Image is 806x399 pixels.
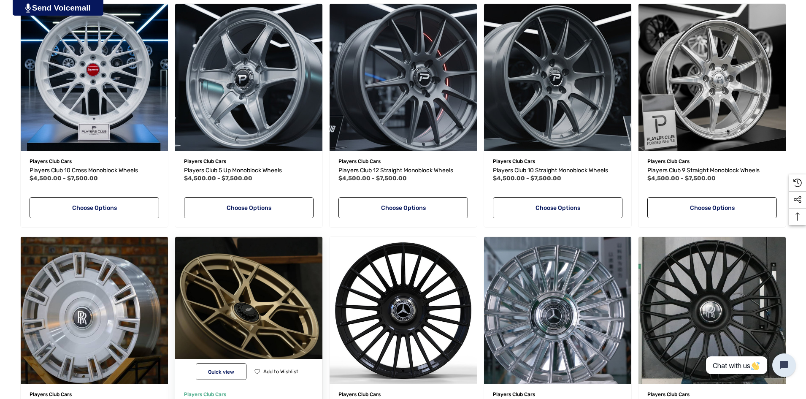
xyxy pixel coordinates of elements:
span: $4,500.00 - $7,500.00 [493,175,561,182]
svg: Recently Viewed [793,179,802,187]
span: Players Club 10 Cross Monoblock Wheels [30,167,138,174]
a: Players Club 9 Straight Monoblock Wheels,Price range from $4,500.00 to $7,500.00 [647,166,777,176]
img: Players Club 9 Straight Monoblock Wheels [638,4,786,151]
a: Choose Options [30,197,159,218]
span: $4,500.00 - $7,500.00 [647,175,716,182]
a: Players Club 10 Cross Monoblock Wheels,Price range from $4,500.00 to $7,500.00 [21,4,168,151]
span: $4,500.00 - $7,500.00 [338,175,407,182]
a: Players Club 12 Straight Monoblock Wheels,Price range from $4,500.00 to $7,500.00 [338,166,468,176]
p: Players Club Cars [493,156,622,167]
span: $4,500.00 - $7,500.00 [30,175,98,182]
a: Players Club 10 Cross Monoblock Wheels,Price range from $4,500.00 to $7,500.00 [30,166,159,176]
button: Quick View [196,363,246,380]
a: Players Club 12 Straight Monoblock Wheels,Price range from $4,500.00 to $7,500.00 [330,4,477,151]
a: Players Club 5 Up Monoblock Wheels,Price range from $4,500.00 to $7,500.00 [184,166,314,176]
img: Supreme Players Club Forged 10 Cross Monoblock Wheels [21,4,168,151]
img: Players Club 20 Turbine Forged Monoblock Wheels [484,237,631,384]
a: Choose Options [184,197,314,218]
img: Players Club 15 Y Monoblock Wheels [638,237,786,384]
img: Players Club 10 Straight Monoblock Wheels [484,4,631,151]
img: Players Club VIP Monoblock Forged Wheels [21,237,168,384]
span: Add to Wishlist [263,369,298,375]
a: Players Club VIP Wheels,Price range from $4,500.00 to $7,500.00 [21,237,168,384]
img: Porsche 992 GT3 RS Wheels [168,229,330,391]
img: Players Club 21 Straight Monoblock Wheels [330,237,477,384]
span: Players Club 12 Straight Monoblock Wheels [338,167,453,174]
span: Players Club 10 Straight Monoblock Wheels [493,167,608,174]
a: Players Club 5 Up Monoblock Wheels,Price range from $4,500.00 to $7,500.00 [175,4,322,151]
a: Players Club 9 Straight Monoblock Wheels,Price range from $4,500.00 to $7,500.00 [638,4,786,151]
span: Players Club 9 Straight Monoblock Wheels [647,167,760,174]
img: PjwhLS0gR2VuZXJhdG9yOiBHcmF2aXQuaW8gLS0+PHN2ZyB4bWxucz0iaHR0cDovL3d3dy53My5vcmcvMjAwMC9zdmciIHhtb... [25,3,31,13]
svg: Social Media [793,195,802,204]
a: Choose Options [338,197,468,218]
a: Porsche 992 GT3 RS Wheels,Price range from $7,000.00 to $13,000.00 [175,237,322,384]
span: $4,500.00 - $7,500.00 [184,175,252,182]
p: Players Club Cars [647,156,777,167]
img: Players Club 12 Straight Monoblock Wheels [330,4,477,151]
p: Players Club Cars [338,156,468,167]
a: Choose Options [647,197,777,218]
img: Players Club 5 Up Monoblock Wheels [175,4,322,151]
button: Wishlist [251,363,301,380]
span: Players Club 5 Up Monoblock Wheels [184,167,282,174]
a: Players Club 21 Straight Wheels,Price range from $4,500.00 to $7,500.00 [330,237,477,384]
p: Players Club Cars [184,156,314,167]
a: Choose Options [493,197,622,218]
a: Players Club 15 Y Monoblock Wheels,Price range from $4,500.00 to $7,500.00 [638,237,786,384]
a: Players Club 20 Turbine Wheels,Price range from $4,500.00 to $7,500.00 [484,237,631,384]
a: Players Club 10 Straight Monoblock Wheels,Price range from $4,500.00 to $7,500.00 [493,166,622,176]
svg: Top [789,212,806,221]
a: Players Club 10 Straight Monoblock Wheels,Price range from $4,500.00 to $7,500.00 [484,4,631,151]
span: Quick view [208,369,234,375]
p: Players Club Cars [30,156,159,167]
